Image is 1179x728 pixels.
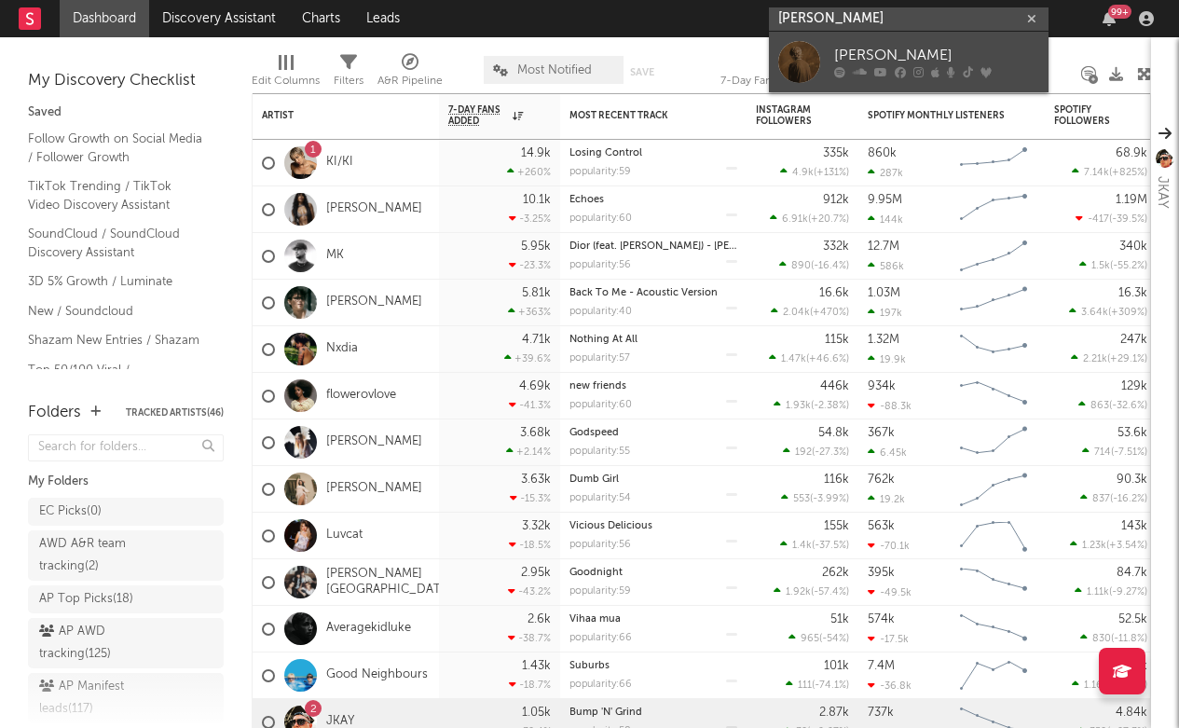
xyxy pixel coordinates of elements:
[868,586,912,598] div: -49.5k
[39,501,102,523] div: EC Picks ( 0 )
[569,400,632,410] div: popularity: 60
[782,214,808,225] span: 6.91k
[868,633,909,645] div: -17.5k
[813,308,846,318] span: +470 %
[1072,679,1147,691] div: ( )
[822,634,846,644] span: -54 %
[522,707,551,719] div: 1.05k
[569,381,737,391] div: new friends
[868,194,902,206] div: 9.95M
[28,271,205,292] a: 3D 5% Growth / Luminate
[569,474,619,485] a: Dumb Girl
[28,360,205,417] a: Top 50/100 Viral / Spotify/Apple Discovery Assistant
[823,194,849,206] div: 912k
[952,652,1035,699] svg: Chart title
[521,147,551,159] div: 14.9k
[1114,447,1145,458] span: -7.51 %
[28,70,224,92] div: My Discovery Checklist
[326,567,452,598] a: [PERSON_NAME][GEOGRAPHIC_DATA]
[1112,587,1145,598] span: -9.27 %
[569,428,737,438] div: Godspeed
[569,288,737,298] div: Back To Me - Acoustic Version
[1103,11,1116,26] button: 99+
[1075,585,1147,598] div: ( )
[1109,541,1145,551] span: +3.54 %
[569,446,630,457] div: popularity: 55
[569,381,626,391] a: new friends
[952,140,1035,186] svg: Chart title
[820,380,849,392] div: 446k
[814,401,846,411] span: -2.38 %
[868,167,903,179] div: 287k
[1118,287,1147,299] div: 16.3k
[952,186,1035,233] svg: Chart title
[819,707,849,719] div: 2.87k
[569,288,718,298] a: Back To Me - Acoustic Version
[868,147,897,159] div: 860k
[952,280,1035,326] svg: Chart title
[868,240,899,253] div: 12.7M
[126,408,224,418] button: Tracked Artists(46)
[519,380,551,392] div: 4.69k
[1113,494,1145,504] span: -16.2 %
[814,261,846,271] span: -16.4 %
[326,295,422,310] a: [PERSON_NAME]
[569,195,737,205] div: Echoes
[1072,166,1147,178] div: ( )
[39,676,171,721] div: AP Manifest leads ( 117 )
[952,466,1035,513] svg: Chart title
[569,241,828,252] a: Dior (feat. [PERSON_NAME]) - [PERSON_NAME] Remix
[569,568,737,578] div: Goodnight
[868,213,903,226] div: 144k
[39,621,171,666] div: AP AWD tracking ( 125 )
[816,168,846,178] span: +131 %
[569,110,709,121] div: Most Recent Track
[1071,352,1147,364] div: ( )
[630,67,654,77] button: Save
[569,335,737,345] div: Nothing At All
[1082,446,1147,458] div: ( )
[1069,306,1147,318] div: ( )
[788,632,849,644] div: ( )
[818,427,849,439] div: 54.8k
[522,334,551,346] div: 4.71k
[569,521,737,531] div: Vicious Delicious
[781,354,806,364] span: 1.47k
[28,176,205,214] a: TikTok Trending / TikTok Video Discovery Assistant
[326,481,422,497] a: [PERSON_NAME]
[28,530,224,581] a: AWD A&R team tracking(2)
[569,213,632,224] div: popularity: 60
[868,567,895,579] div: 395k
[1088,214,1109,225] span: -417
[509,539,551,551] div: -18.5 %
[569,680,632,690] div: popularity: 66
[868,287,900,299] div: 1.03M
[798,680,812,691] span: 111
[779,259,849,271] div: ( )
[786,401,811,411] span: 1.93k
[769,7,1049,31] input: Search for artists
[1113,261,1145,271] span: -55.2 %
[814,587,846,598] span: -57.4 %
[1084,168,1109,178] span: 7.14k
[824,660,849,672] div: 101k
[1108,5,1131,19] div: 99 +
[507,166,551,178] div: +260 %
[868,493,905,505] div: 19.2k
[326,248,344,264] a: MK
[769,32,1049,92] a: [PERSON_NAME]
[508,306,551,318] div: +363 %
[28,471,224,493] div: My Folders
[819,287,849,299] div: 16.6k
[1114,634,1145,644] span: -11.8 %
[720,47,860,101] div: 7-Day Fans Added (7-Day Fans Added)
[824,474,849,486] div: 116k
[791,261,811,271] span: 890
[569,614,621,625] a: Vihaa mua
[569,493,631,503] div: popularity: 54
[868,307,902,319] div: 197k
[1092,494,1110,504] span: 837
[1079,259,1147,271] div: ( )
[868,660,895,672] div: 7.4M
[1121,520,1147,532] div: 143k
